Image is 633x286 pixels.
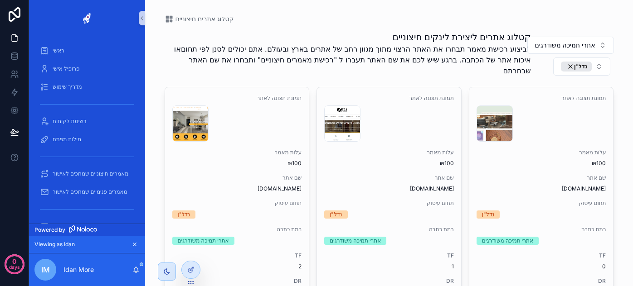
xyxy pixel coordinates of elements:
[63,265,94,274] p: Idan More
[477,200,606,207] span: תחום עיסוק
[53,65,79,72] span: פרופיל אישי
[34,166,140,182] a: מאמרים חיצוניים שמחכים לאישור
[477,226,606,233] span: רמת כתבה
[482,237,533,245] div: אתרי תמיכה משודרגים
[29,36,145,224] div: scrollable content
[34,184,140,200] a: מאמרים פנימיים שמחכים לאישור
[172,252,302,259] span: TF
[561,62,592,71] button: Unselect NDLN
[324,160,454,167] span: ₪100
[34,113,140,129] a: רשימת לקוחות
[34,218,140,234] a: מאמרים פנימיים שפורסמו
[324,252,454,259] span: TF
[477,160,606,167] span: ₪100
[477,149,606,156] span: עלות מאמר
[324,226,454,233] span: רמת כתבה
[172,149,302,156] span: עלות מאמר
[34,226,65,234] span: Powered by
[165,14,234,24] a: קטלוג אתרים חיצוניים
[178,210,190,219] div: נדל"ן
[477,252,606,259] span: TF
[53,83,82,91] span: מדריך שימוש
[324,149,454,156] span: עלות מאמר
[553,57,610,76] button: Select Button
[324,174,454,181] span: שם אתר
[330,210,342,219] div: נדל"ן
[172,95,302,102] span: תמונת תצוגה לאתר
[477,263,606,270] span: 0
[34,61,140,77] a: פרופיל אישי
[172,174,302,181] span: שם אתר
[78,11,96,25] img: App logo
[34,241,75,248] span: Viewing as Idan
[9,261,20,273] p: days
[41,264,50,275] span: IM
[482,210,494,219] div: נדל"ן
[477,185,606,192] span: [DOMAIN_NAME]
[53,170,128,177] span: מאמרים חיצוניים שמחכים לאישור
[535,41,595,50] span: אתרי תמיכה משודרגים
[172,185,302,192] span: [DOMAIN_NAME]
[324,95,454,102] span: תמונת תצוגה לאתר
[34,79,140,95] a: מדריך שימוש
[172,226,302,233] span: רמת כתבה
[477,95,606,102] span: תמונת תצוגה לאתר
[330,237,381,245] div: אתרי תמיכה משודרגים
[165,43,531,76] p: לביצוע רכישת מאמר תבחרו את האתר הרצוי מתוך מגוון רחב של אתרים בארץ ובעולם. אתם יכולים לסנן לפי תח...
[172,160,302,167] span: ₪100
[324,277,454,285] span: DR
[53,47,64,54] span: ראשי
[53,118,87,125] span: רשימת לקוחות
[561,62,592,71] div: נדל"ן
[527,37,614,54] button: Select Button
[324,263,454,270] span: 1
[172,277,302,285] span: DR
[477,174,606,181] span: שם אתר
[29,224,145,236] a: Powered by
[172,200,302,207] span: תחום עיסוק
[477,277,606,285] span: DR
[53,188,127,195] span: מאמרים פנימיים שמחכים לאישור
[34,131,140,148] a: מילות מפתח
[178,237,229,245] div: אתרי תמיכה משודרגים
[165,31,531,43] h1: קטלוג אתרים ליצירת לינקים חיצוניים
[53,223,111,230] span: מאמרים פנימיים שפורסמו
[324,200,454,207] span: תחום עיסוק
[53,136,81,143] span: מילות מפתח
[34,43,140,59] a: ראשי
[175,14,234,24] span: קטלוג אתרים חיצוניים
[324,185,454,192] span: [DOMAIN_NAME]
[172,263,302,270] span: 2
[12,257,16,266] p: 0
